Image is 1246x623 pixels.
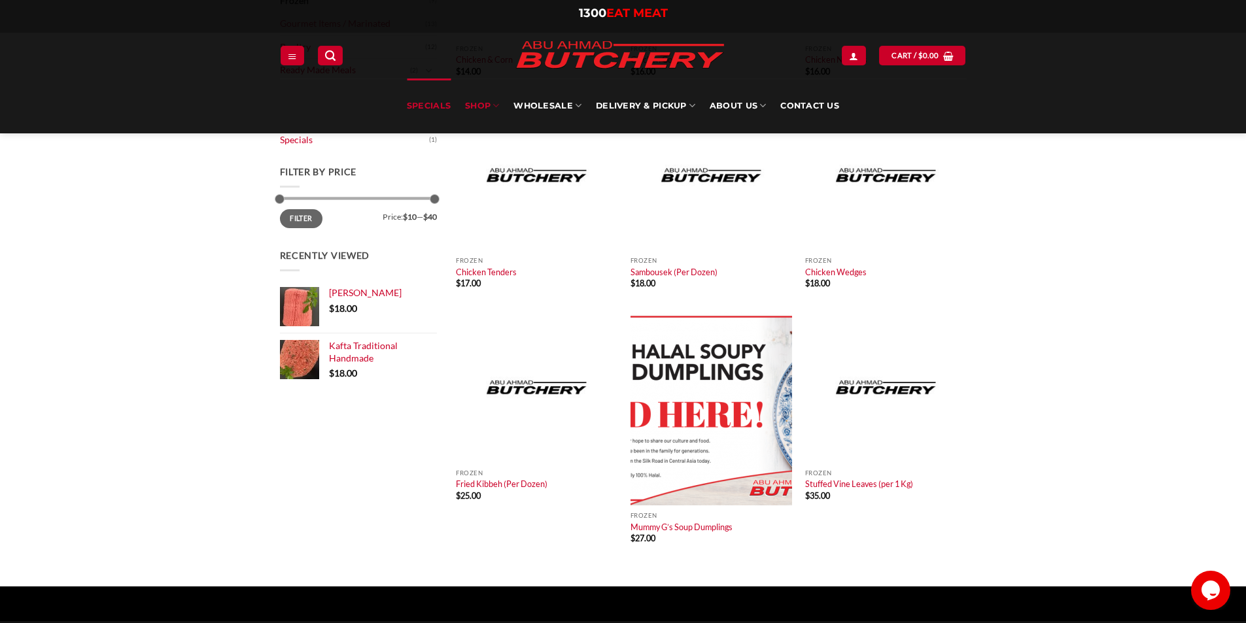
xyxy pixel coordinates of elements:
div: Price: — [280,209,437,221]
a: Mummy G’s Soup Dumplings [631,522,733,532]
a: About Us [710,78,766,133]
span: $10 [403,212,417,222]
span: 1300 [579,6,606,20]
span: $ [631,533,635,543]
a: 1300EAT MEAT [579,6,668,20]
p: Frozen [805,257,967,264]
span: $ [631,278,635,288]
a: Contact Us [780,78,839,133]
bdi: 27.00 [631,533,655,543]
a: Chicken Wedges [805,267,867,277]
p: Frozen [631,257,792,264]
a: Delivery & Pickup [596,78,695,133]
a: Wholesale [513,78,581,133]
span: Kafta Traditional Handmade [329,340,398,363]
img: Placeholder [631,100,792,251]
span: EAT MEAT [606,6,668,20]
a: View cart [879,46,965,65]
bdi: 18.00 [329,367,357,379]
span: $ [456,490,460,501]
a: Search [318,46,343,65]
bdi: 35.00 [805,490,830,501]
span: $ [456,278,460,288]
a: Sambousek (Per Dozen) [631,267,718,277]
a: Kafta Traditional Handmade [329,340,437,364]
a: SHOP [465,78,499,133]
img: Placeholder [456,100,617,251]
a: Stuffed Vine Leaves (per 1 Kg) [805,479,913,489]
a: Login [842,46,865,65]
span: [PERSON_NAME] [329,287,402,298]
span: $ [805,490,810,501]
img: Abu Ahmad Butchery [506,33,735,78]
bdi: 18.00 [631,278,655,288]
a: Menu [281,46,304,65]
img: Placeholder [805,312,967,463]
a: Chicken Tenders [456,267,517,277]
span: $ [329,367,334,379]
p: Frozen [456,257,617,264]
span: $ [329,303,334,314]
a: Specials [280,129,429,152]
span: Cart / [891,50,939,61]
p: Frozen [805,469,967,477]
span: $ [918,50,923,61]
span: (1) [429,130,437,150]
a: [PERSON_NAME] [329,287,437,299]
a: Specials [407,78,451,133]
bdi: 18.00 [329,303,357,314]
bdi: 0.00 [918,51,939,59]
span: $ [805,278,810,288]
bdi: 25.00 [456,490,481,501]
bdi: 17.00 [456,278,481,288]
span: $40 [423,212,437,222]
span: Recently Viewed [280,250,370,261]
p: Frozen [631,512,792,519]
p: Frozen [456,469,617,477]
img: Placeholder [805,100,967,251]
button: Filter [280,209,323,227]
span: Filter by price [280,166,357,177]
bdi: 18.00 [805,278,830,288]
iframe: chat widget [1191,571,1233,610]
img: Placeholder [456,312,617,463]
a: Fried Kibbeh (Per Dozen) [456,479,547,489]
